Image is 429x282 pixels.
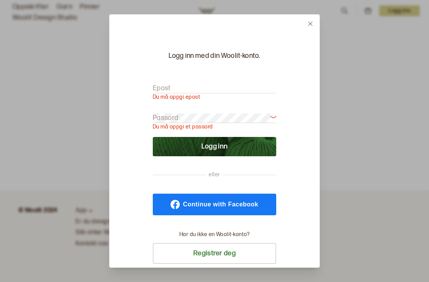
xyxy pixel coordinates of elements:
[153,113,178,123] label: Passord
[179,231,250,238] p: Har du ikke en Woolit-konto?
[153,93,276,101] p: Du må oppgi epost
[153,84,171,93] label: Epost
[153,137,276,156] button: Logg inn
[153,123,276,131] p: Du må oppgi et passord
[153,243,276,264] button: Registrer deg
[206,171,223,179] span: eller
[183,201,258,208] span: Continue with Facebook
[153,51,276,61] p: Logg inn med din Woolit-konto.
[153,194,276,215] a: Continue with Facebook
